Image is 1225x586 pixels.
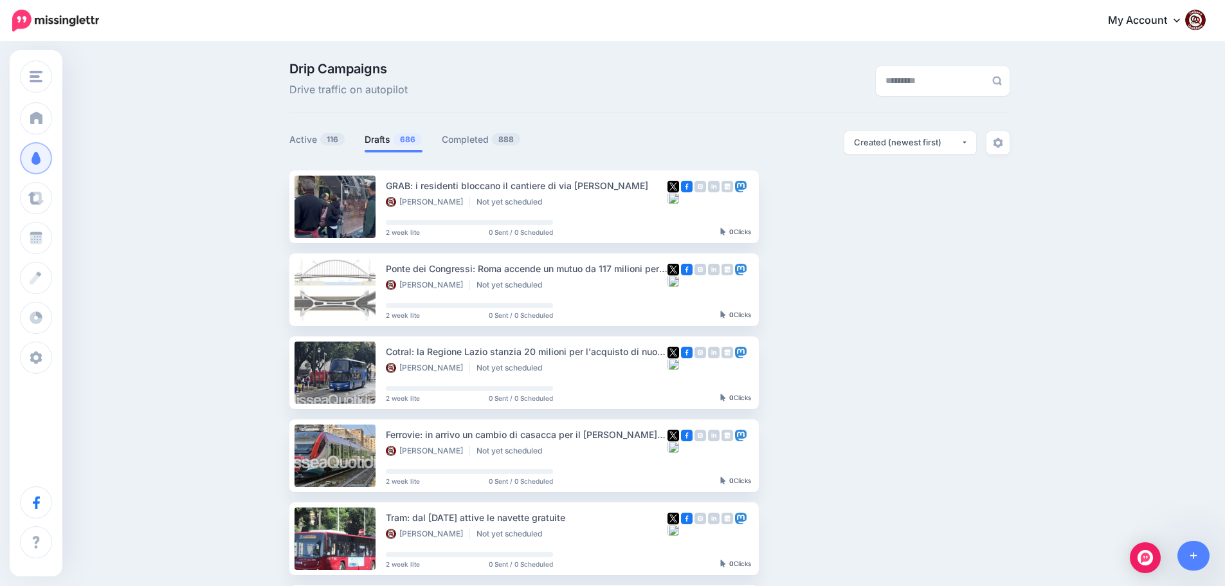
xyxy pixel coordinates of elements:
img: pointer-grey-darker.png [720,477,726,484]
img: twitter-square.png [667,181,679,192]
span: 0 Sent / 0 Scheduled [489,395,553,401]
img: mastodon-square.png [735,264,747,275]
li: [PERSON_NAME] [386,363,470,373]
img: instagram-grey-square.png [694,264,706,275]
a: Completed888 [442,132,521,147]
li: [PERSON_NAME] [386,280,470,290]
span: 0 Sent / 0 Scheduled [489,312,553,318]
b: 0 [729,394,734,401]
img: bluesky-grey-square.png [667,358,679,370]
div: Clicks [720,394,751,402]
div: Clicks [720,228,751,236]
a: My Account [1095,5,1206,37]
b: 0 [729,228,734,235]
img: facebook-square.png [681,264,693,275]
b: 0 [729,560,734,567]
li: Not yet scheduled [476,529,549,539]
img: mastodon-square.png [735,513,747,524]
img: facebook-square.png [681,181,693,192]
div: GRAB: i residenti bloccano il cantiere di via [PERSON_NAME] [386,178,667,193]
span: 2 week lite [386,312,420,318]
img: linkedin-grey-square.png [708,513,720,524]
a: Active116 [289,132,345,147]
span: 888 [492,133,520,145]
img: pointer-grey-darker.png [720,228,726,235]
div: Cotral: la Regione Lazio stanzia 20 milioni per l'acquisto di nuovi bus bipiano [386,344,667,359]
img: instagram-grey-square.png [694,347,706,358]
img: search-grey-6.png [992,76,1002,86]
img: Missinglettr [12,10,99,32]
span: 116 [320,133,345,145]
li: Not yet scheduled [476,197,549,207]
img: google_business-grey-square.png [721,513,733,524]
div: Clicks [720,311,751,319]
span: 0 Sent / 0 Scheduled [489,229,553,235]
img: pointer-grey-darker.png [720,560,726,567]
img: google_business-grey-square.png [721,181,733,192]
div: Created (newest first) [854,136,961,149]
img: facebook-square.png [681,347,693,358]
b: 0 [729,477,734,484]
img: instagram-grey-square.png [694,513,706,524]
div: Open Intercom Messenger [1130,542,1161,573]
span: 2 week lite [386,478,420,484]
span: Drip Campaigns [289,62,408,75]
a: Drafts686 [365,132,422,147]
img: mastodon-square.png [735,347,747,358]
img: twitter-square.png [667,347,679,358]
li: Not yet scheduled [476,446,549,456]
img: mastodon-square.png [735,430,747,441]
img: linkedin-grey-square.png [708,181,720,192]
img: linkedin-grey-square.png [708,430,720,441]
button: Created (newest first) [844,131,976,154]
img: google_business-grey-square.png [721,347,733,358]
img: linkedin-grey-square.png [708,264,720,275]
img: instagram-grey-square.png [694,430,706,441]
img: twitter-square.png [667,513,679,524]
img: google_business-grey-square.png [721,430,733,441]
div: Ponte dei Congressi: Roma accende un mutuo da 117 milioni per l’opera [386,261,667,276]
div: Clicks [720,477,751,485]
span: 686 [394,133,422,145]
img: bluesky-grey-square.png [667,524,679,536]
span: 0 Sent / 0 Scheduled [489,478,553,484]
img: pointer-grey-darker.png [720,394,726,401]
li: [PERSON_NAME] [386,529,470,539]
img: menu.png [30,71,42,82]
img: instagram-grey-square.png [694,181,706,192]
li: Not yet scheduled [476,363,549,373]
img: linkedin-grey-square.png [708,347,720,358]
img: bluesky-grey-square.png [667,275,679,287]
div: Tram: dal [DATE] attive le navette gratuite [386,510,667,525]
img: twitter-square.png [667,264,679,275]
img: facebook-square.png [681,513,693,524]
img: google_business-grey-square.png [721,264,733,275]
img: bluesky-grey-square.png [667,192,679,204]
li: Not yet scheduled [476,280,549,290]
li: [PERSON_NAME] [386,197,470,207]
b: 0 [729,311,734,318]
div: Clicks [720,560,751,568]
img: bluesky-grey-square.png [667,441,679,453]
img: settings-grey.png [993,138,1003,148]
li: [PERSON_NAME] [386,446,470,456]
img: mastodon-square.png [735,181,747,192]
span: Drive traffic on autopilot [289,82,408,98]
img: pointer-grey-darker.png [720,311,726,318]
img: twitter-square.png [667,430,679,441]
span: 0 Sent / 0 Scheduled [489,561,553,567]
img: facebook-square.png [681,430,693,441]
span: 2 week lite [386,395,420,401]
span: 2 week lite [386,561,420,567]
div: Ferrovie: in arrivo un cambio di casacca per il [PERSON_NAME] Express [386,427,667,442]
span: 2 week lite [386,229,420,235]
